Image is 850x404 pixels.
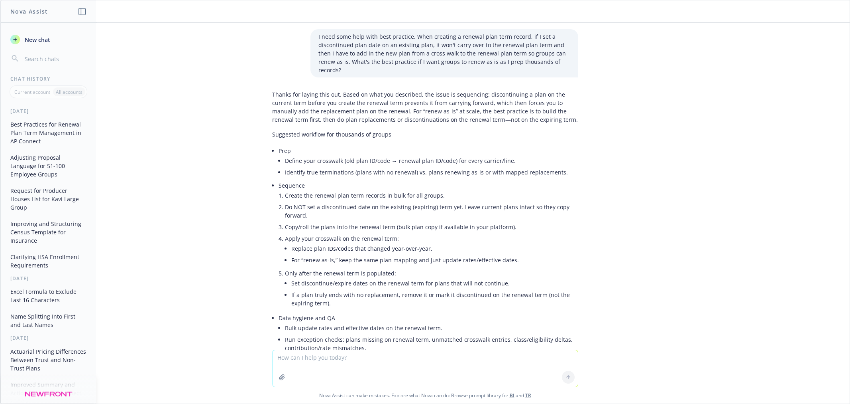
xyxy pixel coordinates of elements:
div: Chat History [1,75,96,82]
button: Best Practices for Renewal Plan Term Management in AP Connect [7,118,90,148]
p: Sequence [279,181,578,190]
div: [DATE] [1,335,96,341]
li: Bulk update rates and effective dates on the renewal term. [285,322,578,334]
span: New chat [23,36,50,44]
div: [DATE] [1,275,96,282]
button: Actuarial Pricing Differences Between Trust and Non-Trust Plans [7,345,90,375]
p: Suggested workflow for thousands of groups [272,130,578,139]
li: Copy/roll the plans into the renewal term (bulk plan copy if available in your platform). [285,221,578,233]
button: Excel Formula to Exclude Last 16 Characters [7,285,90,307]
li: Create the renewal plan term records in bulk for all groups. [285,190,578,201]
div: [DATE] [1,108,96,115]
a: BI [510,392,514,399]
li: Set discontinue/expire dates on the renewal term for plans that will not continue. [291,277,578,289]
p: I need some help with best practice. When creating a renewal plan term record, if I set a discont... [318,32,570,74]
li: For “renew as-is,” keep the same plan mapping and just update rates/effective dates. [291,254,578,266]
li: Identify true terminations (plans with no renewal) vs. plans renewing as-is or with mapped replac... [285,166,578,178]
p: Data hygiene and QA [279,314,578,322]
li: If a plan truly ends with no replacement, remove it or mark it discontinued on the renewal term (... [291,289,578,309]
p: All accounts [56,89,82,95]
li: Run exception checks: plans missing on renewal term, unmatched crosswalk entries, class/eligibili... [285,334,578,354]
p: Current account [14,89,50,95]
button: Improving and Structuring Census Template for Insurance [7,217,90,247]
button: Clarifying HSA Enrollment Requirements [7,250,90,272]
li: Apply your crosswalk on the renewal term: [285,233,578,267]
button: Name Splitting Into First and Last Names [7,310,90,331]
li: Replace plan IDs/codes that changed year-over-year. [291,243,578,254]
span: Nova Assist can make mistakes. Explore what Nova can do: Browse prompt library for and [4,387,846,404]
li: Define your crosswalk (old plan ID/code → renewal plan ID/code) for every carrier/line. [285,155,578,166]
li: Do NOT set a discontinued date on the existing (expiring) term yet. Leave current plans intact so... [285,201,578,221]
a: TR [525,392,531,399]
button: Request for Producer Houses List for Kavi Large Group [7,184,90,214]
button: New chat [7,32,90,47]
button: Adjusting Proposal Language for 51-100 Employee Groups [7,151,90,181]
input: Search chats [23,53,86,64]
p: Thanks for laying this out. Based on what you described, the issue is sequencing: discontinuing a... [272,90,578,124]
li: Only after the renewal term is populated: [285,267,578,311]
p: Prep [279,147,578,155]
h1: Nova Assist [10,7,48,16]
